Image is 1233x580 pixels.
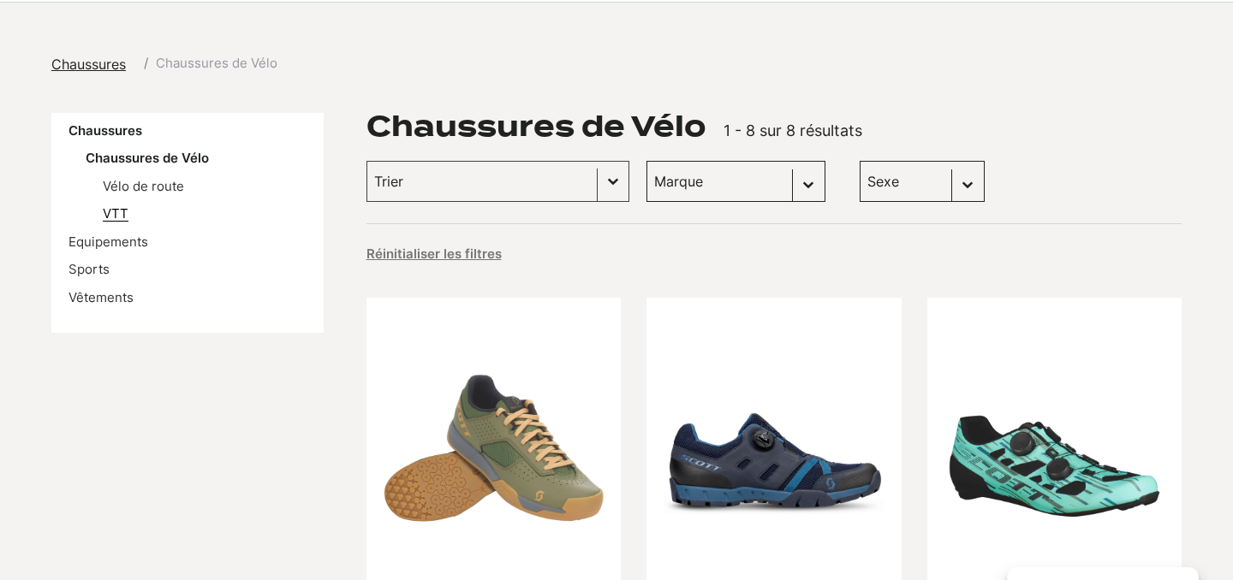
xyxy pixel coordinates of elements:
[103,205,128,222] a: VTT
[374,170,590,192] input: Trier
[51,54,136,74] a: Chaussures
[68,261,110,277] a: Sports
[86,150,209,166] a: Chaussures de Vélo
[366,246,502,263] button: Réinitialiser les filtres
[68,234,148,250] a: Equipements
[366,113,706,140] h1: Chaussures de Vélo
[103,178,184,194] a: Vélo de route
[724,121,862,139] span: 1 - 8 sur 8 résultats
[51,56,126,73] span: Chaussures
[156,54,277,74] span: Chaussures de Vélo
[598,162,628,201] button: Basculer la liste
[51,54,277,74] nav: breadcrumbs
[68,122,142,139] a: Chaussures
[68,289,134,305] a: Vêtements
